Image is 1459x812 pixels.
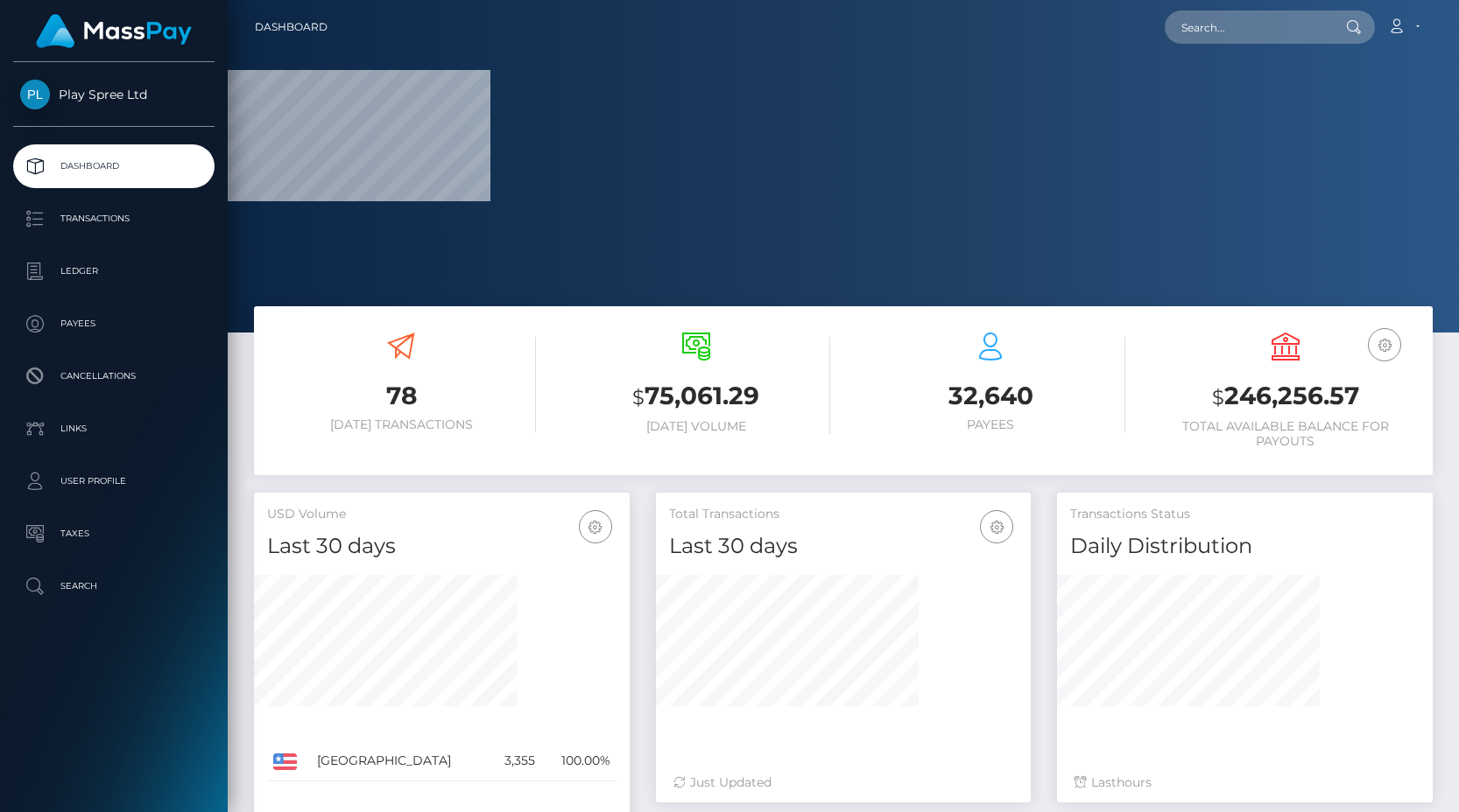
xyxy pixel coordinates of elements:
small: $ [632,385,645,409]
p: Cancellations [20,363,208,389]
a: Transactions [13,197,215,241]
h5: Total Transactions [669,506,1018,523]
td: [GEOGRAPHIC_DATA] [311,741,490,781]
a: Taxes [13,512,215,556]
img: MassPay Logo [36,14,192,48]
p: Payees [20,311,208,337]
small: $ [1212,385,1224,409]
a: Dashboard [255,9,328,45]
span: Play Spree Ltd [13,87,215,102]
h3: 75,061.29 [562,379,831,415]
h6: [DATE] Transactions [267,417,536,432]
p: Search [20,573,208,599]
h6: Payees [856,417,1125,432]
a: Search [13,564,215,608]
h4: Last 30 days [669,531,1018,562]
h4: Daily Distribution [1070,531,1420,562]
div: Last hours [1075,773,1415,792]
h4: Last 30 days [267,531,617,562]
h3: 78 [267,379,536,413]
p: Dashboard [20,153,208,179]
a: Cancellations [13,354,215,398]
h3: 32,640 [856,379,1125,413]
input: Search... [1165,10,1329,44]
a: Links [13,407,215,451]
a: Dashboard [13,144,215,188]
img: Play Spree Ltd [20,80,50,109]
h6: [DATE] Volume [562,419,831,434]
a: Payees [13,302,215,346]
h5: Transactions Status [1070,506,1420,523]
h3: 246,256.57 [1152,379,1420,415]
div: Just Updated [673,773,1014,792]
img: US.png [273,753,297,769]
h6: Total Available Balance for Payouts [1152,419,1420,449]
p: Taxes [20,521,208,547]
p: Links [20,416,208,442]
p: Ledger [20,258,208,284]
h5: USD Volume [267,506,617,523]
p: User Profile [20,468,208,494]
p: Transactions [20,206,208,232]
td: 3,355 [490,741,542,781]
a: Ledger [13,249,215,293]
td: 100.00% [541,741,616,781]
a: User Profile [13,459,215,503]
